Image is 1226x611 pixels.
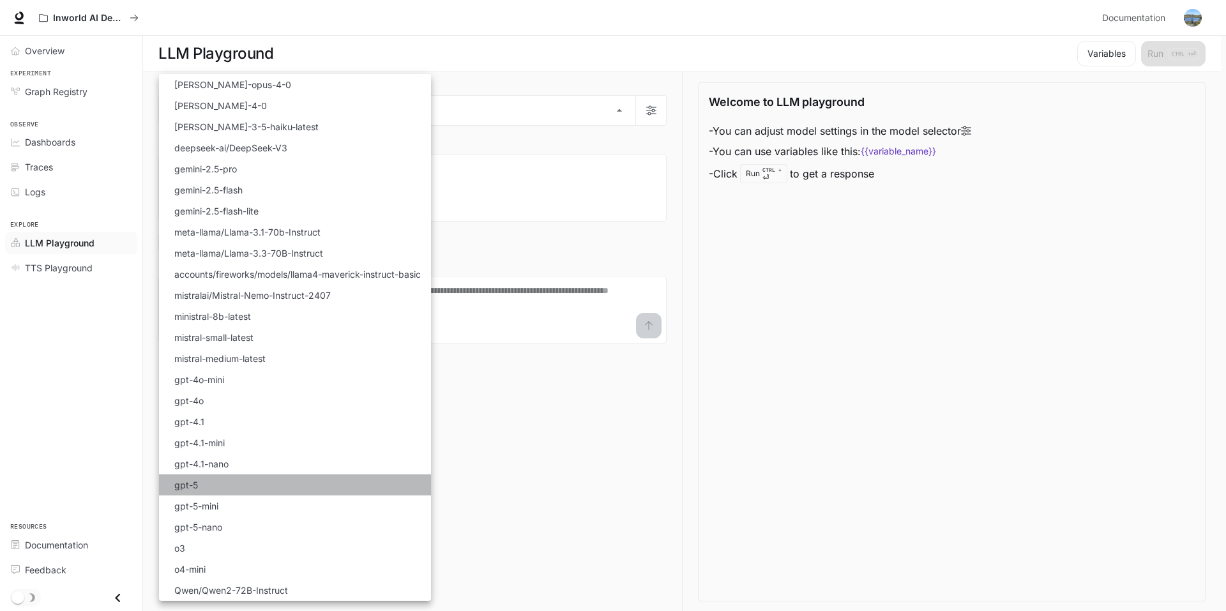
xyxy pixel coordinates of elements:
p: ministral-8b-latest [174,310,251,323]
p: gpt-4.1-nano [174,457,229,471]
p: mistralai/Mistral-Nemo-Instruct-2407 [174,289,331,302]
p: accounts/fireworks/models/llama4-maverick-instruct-basic [174,268,421,281]
p: gpt-4o [174,394,204,407]
p: gemini-2.5-pro [174,162,237,176]
p: meta-llama/Llama-3.3-70B-Instruct [174,246,323,260]
p: gpt-5-nano [174,520,222,534]
p: gpt-4.1-mini [174,436,225,449]
p: gemini-2.5-flash [174,183,243,197]
p: o3 [174,541,185,555]
p: mistral-medium-latest [174,352,266,365]
p: gemini-2.5-flash-lite [174,204,259,218]
p: o4-mini [174,562,206,576]
p: [PERSON_NAME]-4-0 [174,99,267,112]
p: Qwen/Qwen2-72B-Instruct [174,584,288,597]
p: [PERSON_NAME]-3-5-haiku-latest [174,120,319,133]
p: mistral-small-latest [174,331,254,344]
p: gpt-4.1 [174,415,204,428]
p: gpt-5-mini [174,499,218,513]
p: meta-llama/Llama-3.1-70b-Instruct [174,225,321,239]
p: gpt-5 [174,478,198,492]
p: deepseek-ai/DeepSeek-V3 [174,141,287,155]
p: [PERSON_NAME]-opus-4-0 [174,78,291,91]
p: gpt-4o-mini [174,373,224,386]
